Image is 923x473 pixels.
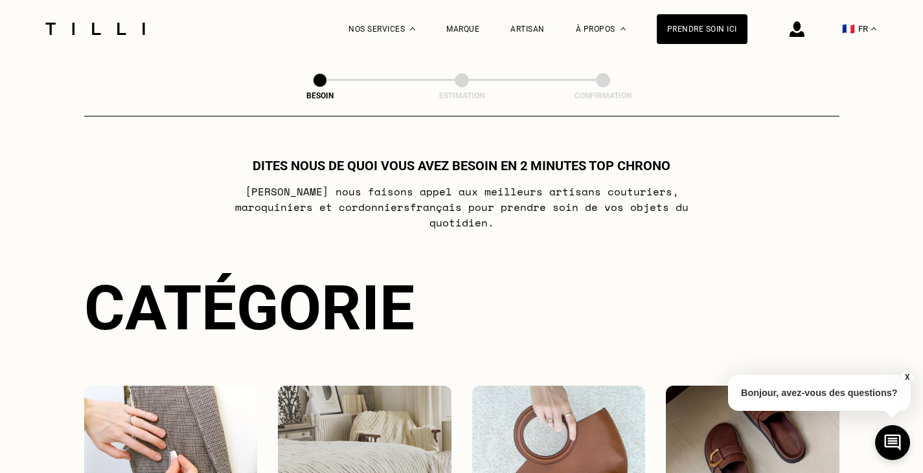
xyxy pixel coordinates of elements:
[900,370,913,384] button: X
[255,91,385,100] div: Besoin
[842,23,855,35] span: 🇫🇷
[41,23,150,35] img: Logo du service de couturière Tilli
[538,91,668,100] div: Confirmation
[790,21,804,37] img: icône connexion
[253,158,670,173] h1: Dites nous de quoi vous avez besoin en 2 minutes top chrono
[657,14,747,44] a: Prendre soin ici
[728,375,911,411] p: Bonjour, avez-vous des questions?
[621,27,626,30] img: Menu déroulant à propos
[446,25,479,34] a: Marque
[397,91,527,100] div: Estimation
[84,272,839,344] div: Catégorie
[871,27,876,30] img: menu déroulant
[510,25,545,34] a: Artisan
[410,27,415,30] img: Menu déroulant
[205,184,718,230] p: [PERSON_NAME] nous faisons appel aux meilleurs artisans couturiers , maroquiniers et cordonniers ...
